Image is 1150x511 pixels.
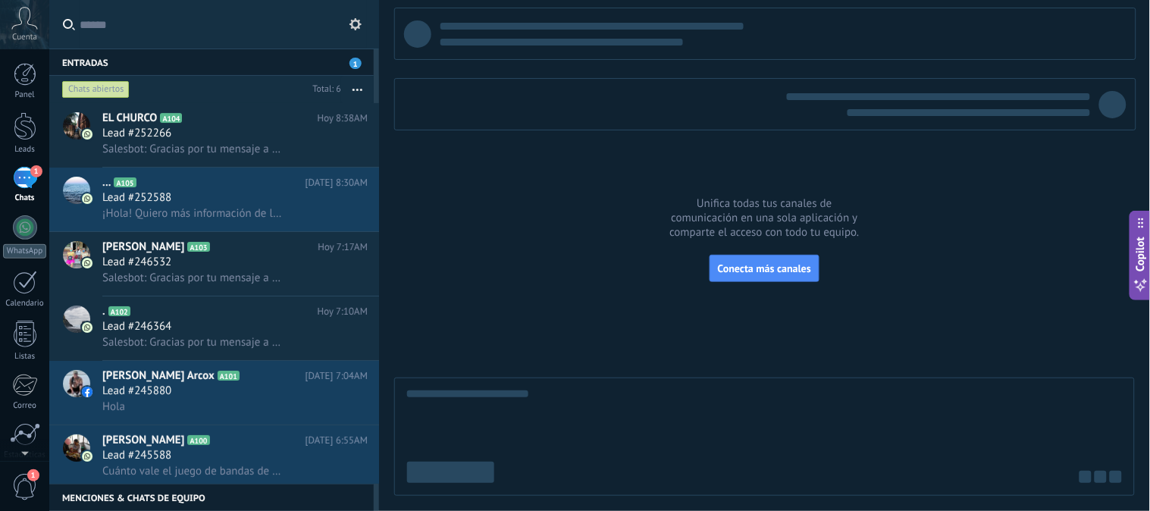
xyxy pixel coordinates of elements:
span: [PERSON_NAME] [102,433,184,448]
span: A105 [114,177,136,187]
a: avataricon[PERSON_NAME]A103Hoy 7:17AMLead #246532Salesbot: Gracias por tu mensaje a MOTOCARROS Y ... [49,232,379,296]
div: Total: 6 [307,82,341,97]
span: Hoy 8:38AM [317,111,368,126]
img: icon [82,451,92,462]
span: Hoy 7:17AM [318,240,368,255]
span: [PERSON_NAME] [102,240,184,255]
div: Panel [3,90,47,100]
span: A102 [108,306,130,316]
div: Listas [3,352,47,362]
span: [PERSON_NAME] Arcox [102,368,215,384]
span: [DATE] 7:04AM [306,368,368,384]
img: icon [82,322,92,333]
span: [DATE] 8:30AM [306,175,368,190]
img: icon [82,258,92,268]
span: Salesbot: Gracias por tu mensaje a MOTOCARROS Y REPUESTOS [PERSON_NAME], En este momento no podem... [102,335,284,350]
span: [DATE] 6:55AM [306,433,368,448]
div: WhatsApp [3,244,46,259]
span: Copilot [1133,237,1148,272]
div: Calendario [3,299,47,309]
a: avataricon.A102Hoy 7:10AMLead #246364Salesbot: Gracias por tu mensaje a MOTOCARROS Y REPUESTOS [P... [49,296,379,360]
span: Salesbot: Gracias por tu mensaje a MOTOCARROS Y REPUESTOS [PERSON_NAME], En este momento no podem... [102,142,284,156]
img: icon [82,387,92,397]
a: avataricon[PERSON_NAME] ArcoxA101[DATE] 7:04AMLead #245880Hola [49,361,379,425]
div: Correo [3,401,47,411]
button: Conecta más canales [710,255,819,282]
a: avataricon...A105[DATE] 8:30AMLead #252588¡Hola! Quiero más información de los repuestos. [49,168,379,231]
span: A103 [187,242,209,252]
span: 1 [349,58,362,69]
span: Conecta más canales [718,262,811,275]
span: Hola [102,400,125,414]
a: avataricon[PERSON_NAME]A100[DATE] 6:55AMLead #245588Cuánto vale el juego de bandas de freno trase... [49,425,379,489]
div: Entradas [49,49,374,76]
a: avatariconEL CHURCOA104Hoy 8:38AMLead #252266Salesbot: Gracias por tu mensaje a MOTOCARROS Y REPU... [49,103,379,167]
span: 1 [27,469,39,481]
span: Lead #246364 [102,319,171,334]
span: Lead #252588 [102,190,171,205]
span: ¡Hola! Quiero más información de los repuestos. [102,206,284,221]
div: Chats abiertos [62,80,130,99]
div: Chats [3,193,47,203]
span: . [102,304,105,319]
span: Cuenta [12,33,37,42]
span: 1 [30,165,42,177]
img: icon [82,129,92,140]
span: A100 [187,435,209,445]
button: Más [341,76,374,103]
span: Lead #252266 [102,126,171,141]
span: EL CHURCO [102,111,157,126]
span: A104 [160,113,182,123]
span: ... [102,175,111,190]
img: icon [82,193,92,204]
span: Lead #245588 [102,448,171,463]
span: Hoy 7:10AM [317,304,368,319]
span: A101 [218,371,240,381]
span: Lead #245880 [102,384,171,399]
span: Salesbot: Gracias por tu mensaje a MOTOCARROS Y REPUESTOS [PERSON_NAME], En este momento no podem... [102,271,284,285]
span: Lead #246532 [102,255,171,270]
div: Leads [3,145,47,155]
span: Cuánto vale el juego de bandas de freno trasero y la. Pastilla del freno delantero [102,464,284,478]
div: Menciones & Chats de equipo [49,484,374,511]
